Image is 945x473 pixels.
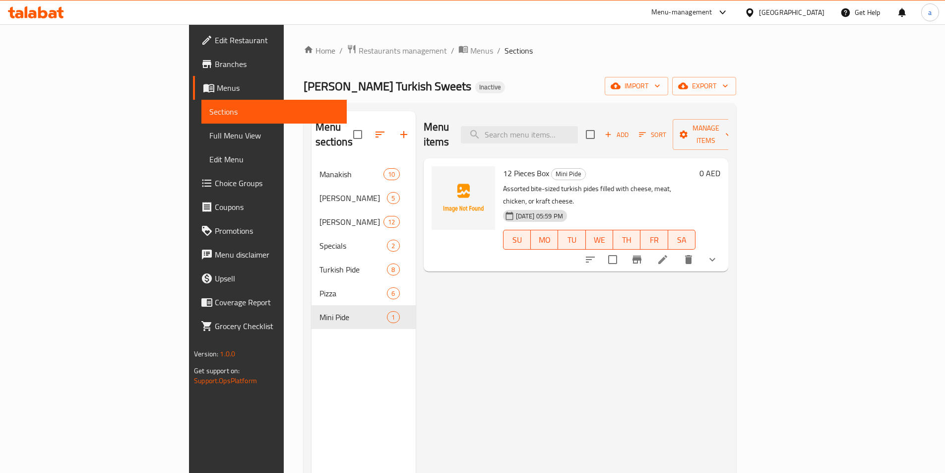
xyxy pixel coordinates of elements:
span: Mini Pide [319,311,387,323]
span: a [928,7,932,18]
button: delete [677,248,700,271]
div: items [387,311,399,323]
a: Choice Groups [193,171,347,195]
button: SU [503,230,531,250]
span: import [613,80,660,92]
button: Sort [636,127,669,142]
h2: Menu items [424,120,449,149]
span: Restaurants management [359,45,447,57]
span: Promotions [215,225,339,237]
span: Turkish Pide [319,264,387,275]
span: 2 [387,241,399,251]
span: Manakish [319,168,384,180]
a: Menus [193,76,347,100]
span: SA [672,233,692,247]
div: Menu-management [651,6,712,18]
a: Support.OpsPlatform [194,374,257,387]
a: Coupons [193,195,347,219]
span: Specials [319,240,387,252]
a: Edit Menu [201,147,347,171]
button: TH [613,230,640,250]
img: 12 Pieces Box [432,166,495,230]
a: Coverage Report [193,290,347,314]
span: 10 [384,170,399,179]
a: Menu disclaimer [193,243,347,267]
a: Sections [201,100,347,124]
span: Manage items [681,122,731,147]
span: Full Menu View [209,130,339,141]
div: [PERSON_NAME]12 [312,210,416,234]
div: Cheese Manakish [319,216,384,228]
div: [PERSON_NAME]5 [312,186,416,210]
div: Specials2 [312,234,416,258]
span: Add [603,129,630,140]
button: Branch-specific-item [625,248,649,271]
svg: Show Choices [706,254,718,266]
nav: breadcrumb [304,44,736,57]
span: Sections [209,106,339,118]
button: Add [601,127,632,142]
a: Promotions [193,219,347,243]
div: items [383,216,399,228]
p: Assorted bite-sized turkish pides filled with cheese, meat, chicken, or kraft cheese. [503,183,695,207]
span: Add item [601,127,632,142]
a: Grocery Checklist [193,314,347,338]
span: 5 [387,194,399,203]
div: Mini Pide1 [312,305,416,329]
span: Choice Groups [215,177,339,189]
span: Version: [194,347,218,360]
span: Upsell [215,272,339,284]
span: MO [535,233,554,247]
span: Sections [504,45,533,57]
span: Edit Menu [209,153,339,165]
li: / [497,45,501,57]
a: Restaurants management [347,44,447,57]
button: show more [700,248,724,271]
span: Branches [215,58,339,70]
button: export [672,77,736,95]
span: Sort sections [368,123,392,146]
a: Full Menu View [201,124,347,147]
span: 8 [387,265,399,274]
button: import [605,77,668,95]
div: Manakish10 [312,162,416,186]
div: Pizza6 [312,281,416,305]
span: Get support on: [194,364,240,377]
span: Select all sections [347,124,368,145]
button: FR [640,230,668,250]
span: [DATE] 05:59 PM [512,211,567,221]
span: Pizza [319,287,387,299]
div: items [387,192,399,204]
span: 1.0.0 [220,347,235,360]
a: Edit Restaurant [193,28,347,52]
span: Coverage Report [215,296,339,308]
button: Add section [392,123,416,146]
div: Inactive [475,81,505,93]
span: 6 [387,289,399,298]
button: WE [586,230,613,250]
span: FR [644,233,664,247]
span: TH [617,233,636,247]
span: Sort items [632,127,673,142]
span: [PERSON_NAME] Turkish Sweets [304,75,471,97]
div: items [383,168,399,180]
a: Branches [193,52,347,76]
span: Select to update [602,249,623,270]
div: Turkish Pide8 [312,258,416,281]
div: items [387,240,399,252]
li: / [451,45,454,57]
a: Edit menu item [657,254,669,266]
span: [PERSON_NAME] [319,216,384,228]
span: Menu disclaimer [215,249,339,261]
span: Inactive [475,83,505,91]
span: [PERSON_NAME] [319,192,387,204]
button: sort-choices [578,248,602,271]
a: Upsell [193,267,347,290]
button: Manage items [673,119,739,150]
span: Sort [639,129,666,140]
span: Coupons [215,201,339,213]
